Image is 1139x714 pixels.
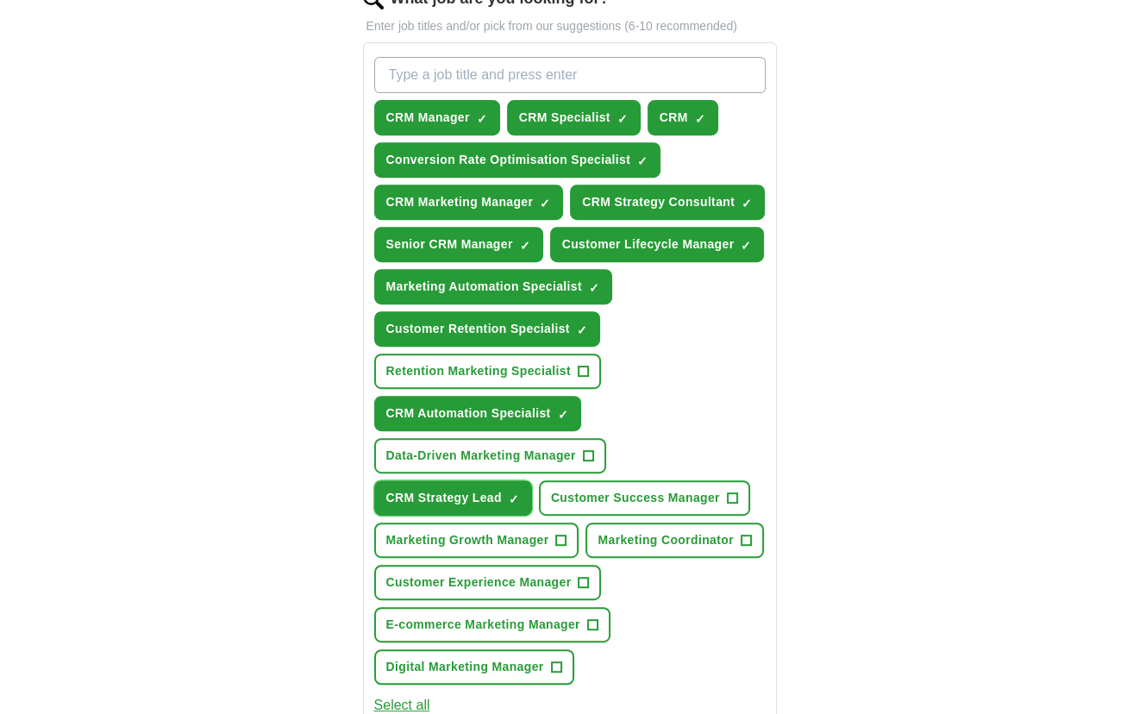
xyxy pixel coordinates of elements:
[386,489,502,507] span: CRM Strategy Lead
[374,311,600,347] button: Customer Retention Specialist✓
[562,235,735,254] span: Customer Lifecycle Manager
[598,531,733,549] span: Marketing Coordinator
[386,151,631,169] span: Conversion Rate Optimisation Specialist
[551,489,720,507] span: Customer Success Manager
[374,354,601,389] button: Retention Marketing Specialist
[477,112,487,126] span: ✓
[695,112,705,126] span: ✓
[386,193,534,211] span: CRM Marketing Manager
[741,239,751,253] span: ✓
[386,616,580,634] span: E-commerce Marketing Manager
[520,239,530,253] span: ✓
[374,185,564,220] button: CRM Marketing Manager✓
[539,480,750,516] button: Customer Success Manager
[374,57,766,93] input: Type a job title and press enter
[589,281,599,295] span: ✓
[374,100,500,135] button: CRM Manager✓
[386,447,576,465] span: Data-Driven Marketing Manager
[374,565,602,600] button: Customer Experience Manager
[374,438,606,473] button: Data-Driven Marketing Manager
[585,523,763,558] button: Marketing Coordinator
[577,323,587,337] span: ✓
[374,269,612,304] button: Marketing Automation Specialist✓
[386,531,549,549] span: Marketing Growth Manager
[509,492,519,506] span: ✓
[660,109,688,127] span: CRM
[507,100,641,135] button: CRM Specialist✓
[374,396,581,431] button: CRM Automation Specialist✓
[374,607,610,642] button: E-commerce Marketing Manager
[648,100,718,135] button: CRM✓
[570,185,765,220] button: CRM Strategy Consultant✓
[637,154,648,168] span: ✓
[386,235,513,254] span: Senior CRM Manager
[582,193,735,211] span: CRM Strategy Consultant
[374,649,574,685] button: Digital Marketing Manager
[363,17,777,35] p: Enter job titles and/or pick from our suggestions (6-10 recommended)
[374,142,661,178] button: Conversion Rate Optimisation Specialist✓
[540,197,550,210] span: ✓
[386,404,551,423] span: CRM Automation Specialist
[550,227,765,262] button: Customer Lifecycle Manager✓
[386,278,582,296] span: Marketing Automation Specialist
[386,573,572,592] span: Customer Experience Manager
[386,320,570,338] span: Customer Retention Specialist
[374,480,532,516] button: CRM Strategy Lead✓
[617,112,628,126] span: ✓
[386,109,470,127] span: CRM Manager
[742,197,752,210] span: ✓
[374,523,579,558] button: Marketing Growth Manager
[519,109,610,127] span: CRM Specialist
[374,227,543,262] button: Senior CRM Manager✓
[386,362,571,380] span: Retention Marketing Specialist
[386,658,544,676] span: Digital Marketing Manager
[558,408,568,422] span: ✓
